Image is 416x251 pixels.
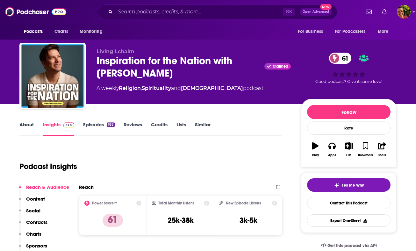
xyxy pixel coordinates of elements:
[335,27,365,36] span: For Podcasters
[43,122,74,136] a: InsightsPodchaser Pro
[19,162,77,171] h1: Podcast Insights
[303,10,329,13] span: Open Advanced
[115,7,283,17] input: Search podcasts, credits, & more...
[26,243,47,249] p: Sponsors
[26,219,47,225] p: Contacts
[50,26,72,38] a: Charts
[80,27,102,36] span: Monitoring
[226,201,261,205] h2: New Episode Listens
[158,201,194,205] h2: Total Monthly Listens
[300,8,332,16] button: Open AdvancedNew
[379,6,389,17] a: Show notifications dropdown
[397,5,411,19] img: User Profile
[19,208,40,219] button: Social
[168,216,194,225] h3: 25k-38k
[26,196,45,202] p: Content
[307,197,391,209] a: Contact This Podcast
[315,79,382,84] span: Good podcast? Give it some love!
[124,122,142,136] a: Reviews
[329,53,351,64] a: 61
[26,184,69,190] p: Reach & Audience
[19,196,45,208] button: Content
[374,138,391,161] button: Share
[107,122,115,127] div: 188
[293,26,331,38] button: open menu
[357,138,374,161] button: Bookmark
[346,153,351,157] div: List
[331,26,375,38] button: open menu
[397,5,411,19] span: Logged in as Marz
[98,4,337,19] div: Search podcasts, credits, & more...
[312,153,319,157] div: Play
[141,85,142,91] span: ,
[19,219,47,231] button: Contacts
[378,27,389,36] span: More
[171,85,181,91] span: and
[397,5,411,19] button: Show profile menu
[378,153,386,157] div: Share
[79,184,94,190] h2: Reach
[327,243,377,248] span: Get this podcast via API
[176,122,186,136] a: Lists
[240,216,257,225] h3: 3k-5k
[97,85,263,92] div: A weekly podcast
[283,8,295,16] span: ⌘ K
[97,48,134,55] span: Living Lchaim
[142,85,171,91] a: Spirituality
[119,85,141,91] a: Religion
[19,184,69,196] button: Reach & Audience
[307,105,391,119] button: Follow
[19,231,41,243] button: Charts
[307,214,391,227] button: Export One-Sheet
[324,138,340,161] button: Apps
[195,122,211,136] a: Similar
[363,6,374,17] a: Show notifications dropdown
[83,122,115,136] a: Episodes188
[307,122,391,135] div: Rate
[181,85,243,91] a: [DEMOGRAPHIC_DATA]
[301,48,397,88] div: 61Good podcast? Give it some love!
[21,44,84,108] img: Inspiration for the Nation with Yaakov Langer
[328,153,336,157] div: Apps
[92,201,117,205] h2: Power Score™
[342,183,364,188] span: Tell Me Why
[5,6,66,18] img: Podchaser - Follow, Share and Rate Podcasts
[63,122,74,128] img: Podchaser Pro
[273,65,288,68] span: Claimed
[19,26,51,38] button: open menu
[75,26,111,38] button: open menu
[358,153,373,157] div: Bookmark
[307,178,391,192] button: tell me why sparkleTell Me Why
[54,27,68,36] span: Charts
[373,26,397,38] button: open menu
[334,183,339,188] img: tell me why sparkle
[103,214,123,227] p: 61
[24,27,43,36] span: Podcasts
[151,122,168,136] a: Credits
[26,231,41,237] p: Charts
[26,208,40,214] p: Social
[341,138,357,161] button: List
[335,53,351,64] span: 61
[298,27,323,36] span: For Business
[320,4,332,10] span: New
[307,138,324,161] button: Play
[19,122,34,136] a: About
